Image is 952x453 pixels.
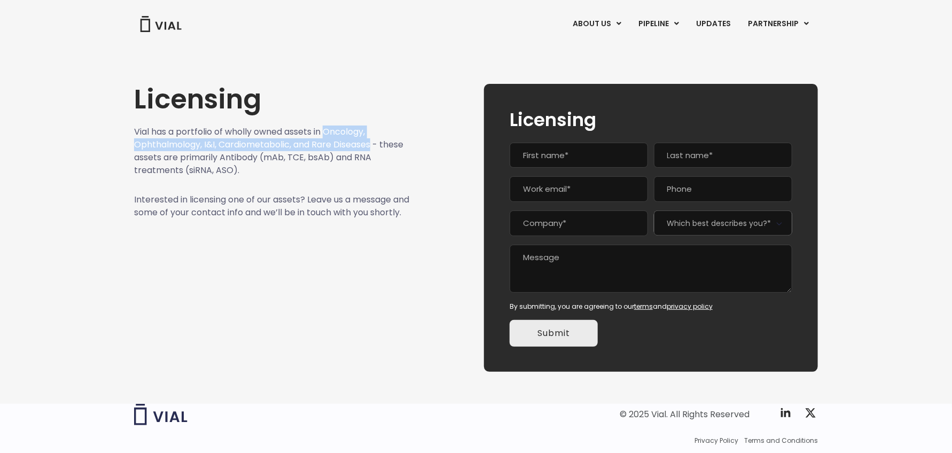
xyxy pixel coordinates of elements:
input: Last name* [654,143,792,168]
a: privacy policy [667,302,713,311]
p: Vial has a portfolio of wholly owned assets in Oncology, Ophthalmology, I&I, Cardiometabolic, and... [134,126,410,177]
span: Which best describes you?* [654,210,792,236]
input: Phone [654,176,792,202]
a: ABOUT USMenu Toggle [564,15,629,33]
input: Work email* [510,176,648,202]
a: PIPELINEMenu Toggle [630,15,687,33]
input: Submit [510,320,598,347]
h2: Licensing [510,110,792,130]
img: Vial Logo [139,16,182,32]
img: Vial logo wih "Vial" spelled out [134,404,188,425]
div: By submitting, you are agreeing to our and [510,302,792,311]
input: Company* [510,210,648,236]
a: terms [634,302,653,311]
a: UPDATES [688,15,739,33]
div: © 2025 Vial. All Rights Reserved [620,409,750,420]
h1: Licensing [134,84,410,115]
a: Privacy Policy [695,436,738,446]
a: Terms and Conditions [744,436,818,446]
p: Interested in licensing one of our assets? Leave us a message and some of your contact info and w... [134,193,410,219]
input: First name* [510,143,648,168]
a: PARTNERSHIPMenu Toggle [739,15,817,33]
